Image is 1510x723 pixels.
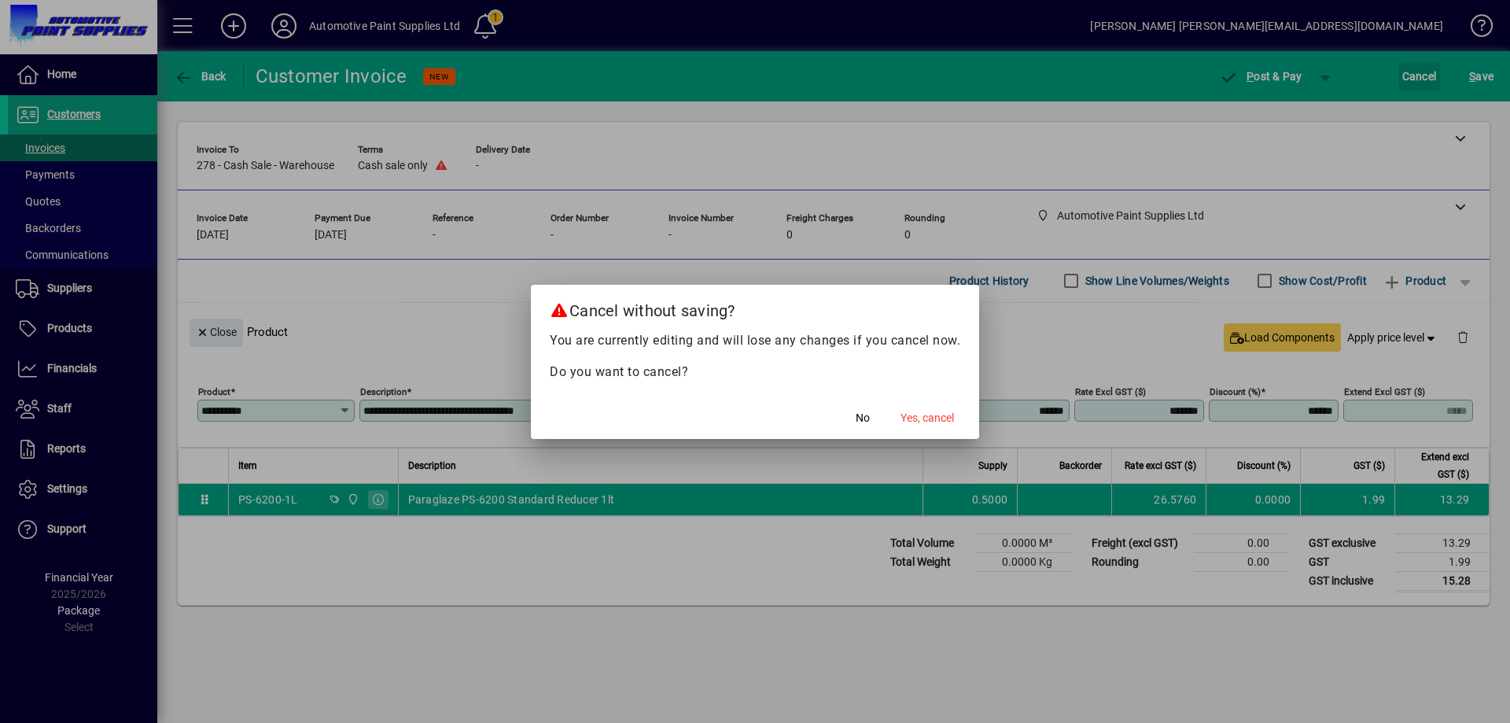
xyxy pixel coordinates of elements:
[894,404,960,433] button: Yes, cancel
[838,404,888,433] button: No
[900,410,954,426] span: Yes, cancel
[531,285,979,330] h2: Cancel without saving?
[550,363,960,382] p: Do you want to cancel?
[550,331,960,350] p: You are currently editing and will lose any changes if you cancel now.
[856,410,870,426] span: No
